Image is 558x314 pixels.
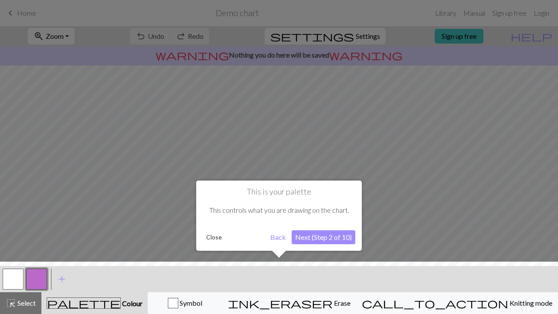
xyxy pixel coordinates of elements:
div: This controls what you are drawing on the chart. [203,197,355,224]
div: This is your palette [196,181,362,251]
button: Back [267,230,289,244]
h1: This is your palette [203,187,355,197]
button: Next (Step 2 of 10) [292,230,355,244]
button: Close [203,231,225,244]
